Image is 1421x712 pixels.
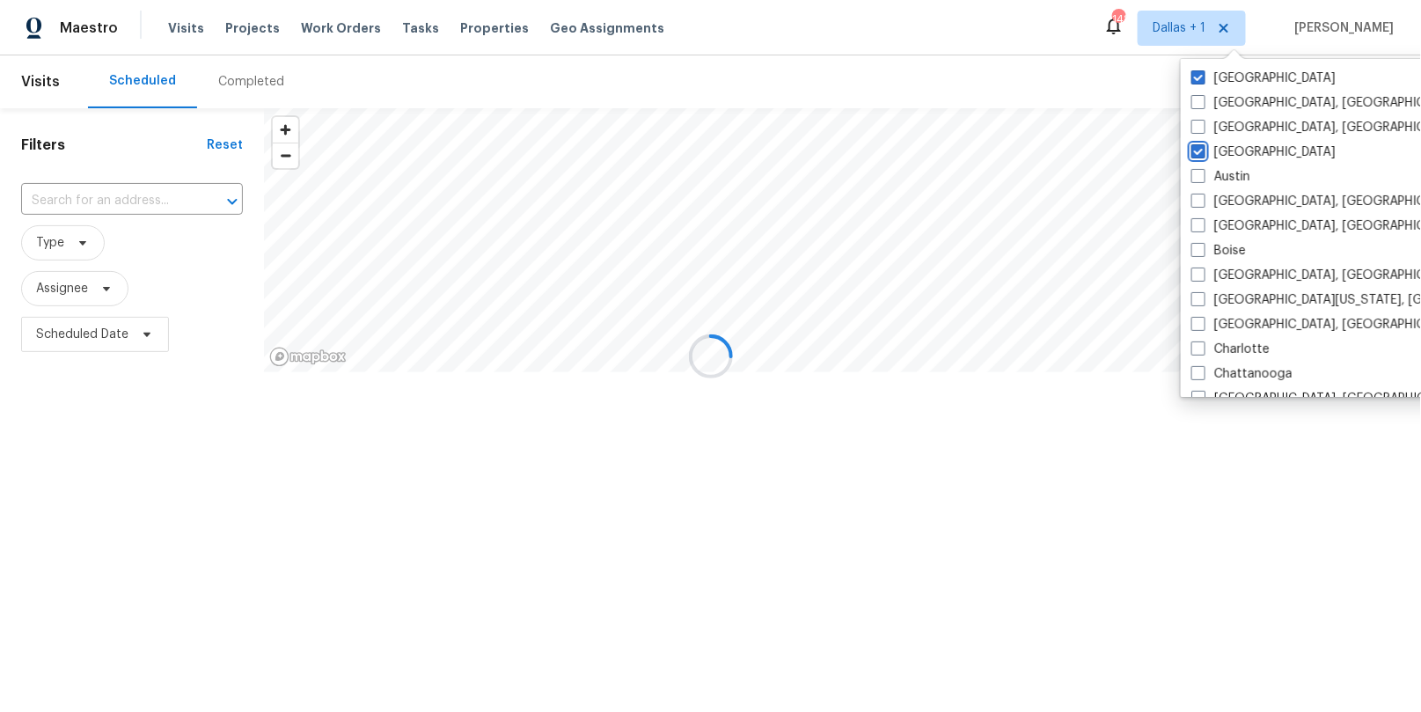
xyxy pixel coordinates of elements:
[1191,242,1246,260] label: Boise
[1191,70,1336,87] label: [GEOGRAPHIC_DATA]
[269,347,347,367] a: Mapbox homepage
[1191,365,1293,383] label: Chattanooga
[1191,341,1270,358] label: Charlotte
[1191,143,1336,161] label: [GEOGRAPHIC_DATA]
[1112,11,1124,28] div: 148
[1191,168,1250,186] label: Austin
[273,143,298,168] button: Zoom out
[273,117,298,143] button: Zoom in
